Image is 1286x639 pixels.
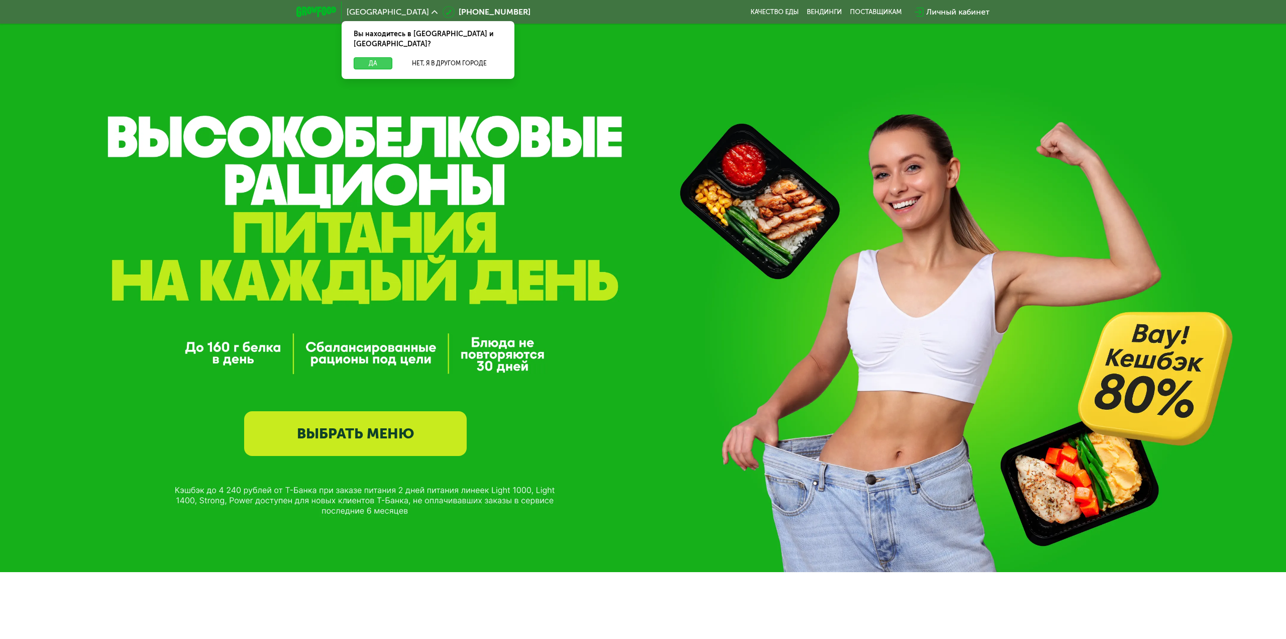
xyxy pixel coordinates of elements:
div: Вы находитесь в [GEOGRAPHIC_DATA] и [GEOGRAPHIC_DATA]? [342,21,514,57]
div: Личный кабинет [926,6,990,18]
a: Вендинги [807,8,842,16]
a: [PHONE_NUMBER] [443,6,530,18]
div: поставщикам [850,8,902,16]
button: Да [354,57,392,69]
span: [GEOGRAPHIC_DATA] [347,8,429,16]
button: Нет, я в другом городе [396,57,502,69]
a: Качество еды [751,8,799,16]
a: ВЫБРАТЬ МЕНЮ [244,411,467,456]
